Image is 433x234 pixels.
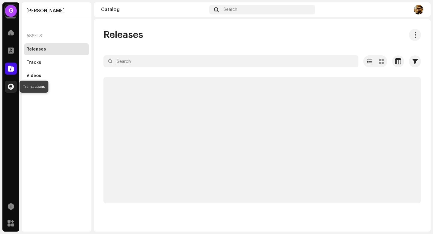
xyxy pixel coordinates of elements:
re-m-nav-item: Tracks [24,57,89,69]
span: Releases [103,29,143,41]
img: 310c912b-65f8-438b-a6e5-a8a9ccfebb01 [414,5,423,14]
div: Tracks [26,60,41,65]
re-m-nav-item: Videos [24,70,89,82]
div: Videos [26,73,41,78]
div: Releases [26,47,46,52]
re-m-nav-item: Releases [24,43,89,55]
span: Search [223,7,237,12]
input: Search [103,55,358,67]
re-m-nav-item: Ringtones [24,83,89,95]
div: G [5,5,17,17]
div: Catalog [101,7,207,12]
re-a-nav-header: Assets [24,29,89,43]
div: Ringtones [26,87,48,91]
